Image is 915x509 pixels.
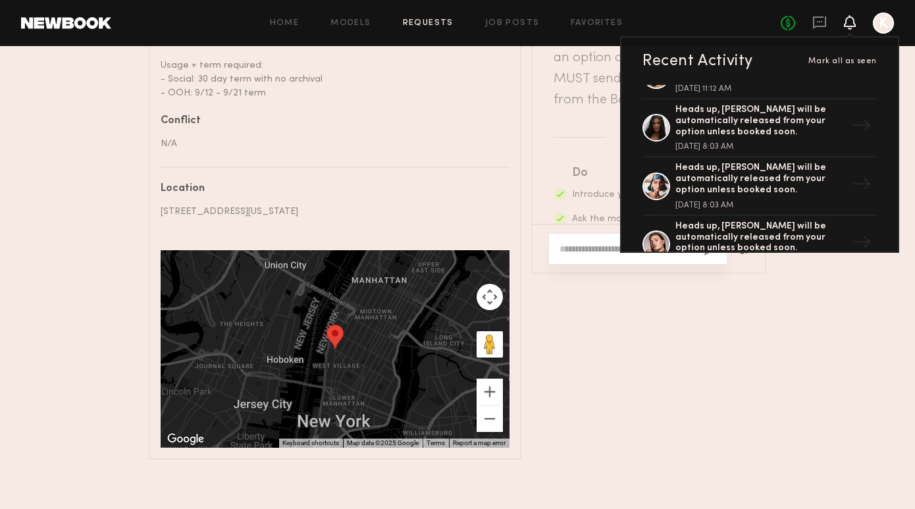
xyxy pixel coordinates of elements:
a: Favorites [571,19,623,28]
a: Terms [427,439,445,446]
span: Ask the model about their availability. [572,215,739,223]
a: Models [330,19,371,28]
span: Introduce yourself and your project. [572,190,730,199]
span: Mark all as seen [808,57,877,65]
a: Job Posts [485,19,540,28]
button: Zoom in [477,379,503,405]
div: [STREET_ADDRESS][US_STATE] [161,205,500,219]
div: Heads up, [PERSON_NAME] will be automatically released from your option unless booked soon. [675,221,847,254]
div: [DATE] 8:03 AM [675,201,847,209]
div: [DATE] 8:03 AM [675,143,847,151]
div: Terms: OT must be approved Usage + term required: - Social: 30 day term with no archival - OOH: 9... [161,17,500,100]
button: Map camera controls [477,284,503,310]
div: → [847,111,877,145]
div: N/A [161,137,500,151]
div: Recent Activity [642,53,753,69]
div: → [847,227,877,261]
a: Heads up, [PERSON_NAME] will be automatically released from your option unless booked soon.→ [642,216,877,274]
button: Keyboard shortcuts [282,439,339,448]
div: [DATE] 11:12 AM [675,85,847,93]
a: Report a map error [453,439,506,446]
img: Google [164,431,207,448]
div: Heads up, [PERSON_NAME] will be automatically released from your option unless booked soon. [675,105,847,138]
div: Do [572,164,741,182]
span: Map data ©2025 Google [347,439,419,446]
button: Zoom out [477,406,503,432]
div: → [847,169,877,203]
a: K [873,13,894,34]
a: Heads up, [PERSON_NAME] will be automatically released from your option unless booked soon.[DATE]... [642,99,877,157]
div: Heads up, [PERSON_NAME] will be automatically released from your option unless booked soon. [675,163,847,196]
div: Conflict [161,116,500,126]
a: Requests [403,19,454,28]
div: Location [161,184,500,194]
a: Open this area in Google Maps (opens a new window) [164,431,207,448]
a: Home [270,19,300,28]
button: Drag Pegman onto the map to open Street View [477,331,503,358]
a: Heads up, [PERSON_NAME] will be automatically released from your option unless booked soon.[DATE]... [642,157,877,215]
